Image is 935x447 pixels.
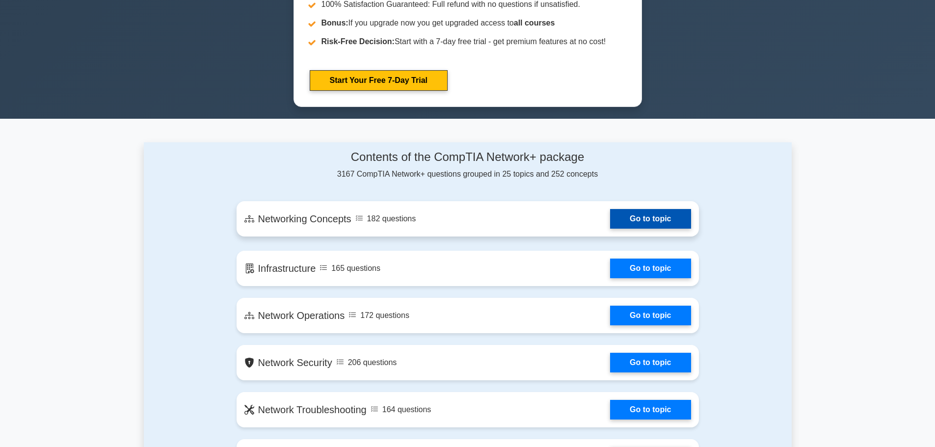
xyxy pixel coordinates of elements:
[610,306,691,325] a: Go to topic
[610,209,691,229] a: Go to topic
[610,259,691,278] a: Go to topic
[610,400,691,420] a: Go to topic
[610,353,691,372] a: Go to topic
[310,70,448,91] a: Start Your Free 7-Day Trial
[237,150,699,180] div: 3167 CompTIA Network+ questions grouped in 25 topics and 252 concepts
[237,150,699,164] h4: Contents of the CompTIA Network+ package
